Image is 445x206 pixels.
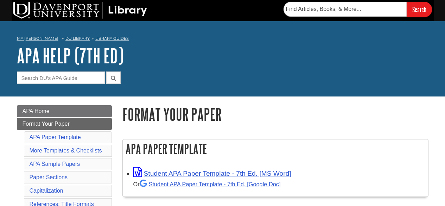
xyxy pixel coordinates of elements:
[17,45,123,67] a: APA Help (7th Ed)
[140,181,281,187] a: Student APA Paper Template - 7th Ed. [Google Doc]
[65,36,90,41] a: DU Library
[23,121,70,127] span: Format Your Paper
[30,134,81,140] a: APA Paper Template
[123,139,428,158] h2: APA Paper Template
[122,105,428,123] h1: Format Your Paper
[407,2,432,17] input: Search
[30,161,80,167] a: APA Sample Papers
[133,181,281,187] small: Or
[23,108,50,114] span: APA Home
[17,34,428,45] nav: breadcrumb
[133,170,291,177] a: Student APA Paper Template - 7th Ed. [MS Word]
[30,174,68,180] a: Paper Sections
[284,2,407,17] input: Find Articles, Books, & More...
[17,36,58,42] a: My [PERSON_NAME]
[95,36,129,41] a: Library Guides
[17,105,112,117] a: APA Home
[30,188,63,194] a: Capitalization
[30,148,102,154] a: More Templates & Checklists
[13,2,147,19] img: DU Library
[284,2,432,17] form: Searches DU Library's articles, books, and more
[17,71,105,84] input: Search DU's APA Guide
[17,118,112,130] a: Format Your Paper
